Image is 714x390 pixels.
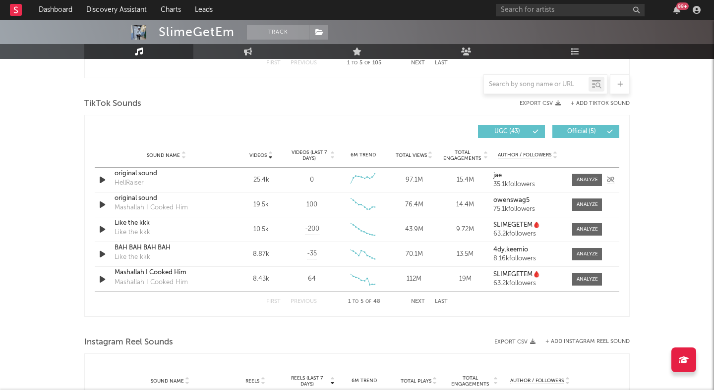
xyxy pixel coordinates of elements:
button: First [266,299,281,304]
button: Last [435,60,448,66]
button: 99+ [673,6,680,14]
div: 1 5 105 [337,57,391,69]
span: Reels (last 7 days) [285,375,329,387]
span: Total Engagements [449,375,492,387]
div: 99 + [676,2,689,10]
span: TikTok Sounds [84,98,141,110]
button: + Add TikTok Sound [571,101,630,106]
div: HellRaiser [115,178,144,188]
button: Next [411,299,425,304]
div: 43.9M [391,225,437,235]
button: First [266,60,281,66]
div: 76.4M [391,200,437,210]
div: 75.1k followers [493,206,562,213]
div: 35.1k followers [493,181,562,188]
a: original sound [115,169,218,179]
strong: 4dy.keemio [493,246,528,253]
span: to [352,61,357,65]
span: -200 [305,224,319,234]
span: -35 [307,249,317,259]
div: 8.16k followers [493,255,562,262]
div: 97.1M [391,175,437,185]
div: 112M [391,274,437,284]
span: Sound Name [151,378,184,384]
button: UGC(43) [478,125,545,138]
div: 25.4k [238,175,284,185]
div: Like the kkk [115,228,150,238]
div: 6M Trend [340,377,389,385]
button: Previous [291,299,317,304]
span: Instagram Reel Sounds [84,337,173,348]
strong: SLIMEGETEM🩸 [493,271,540,278]
div: 10.5k [238,225,284,235]
span: Sound Name [147,152,180,158]
a: owenswag5 [493,197,562,204]
div: SlimeGetEm [159,25,235,40]
button: Export CSV [520,100,561,106]
div: 19.5k [238,200,284,210]
button: Track [247,25,309,40]
a: BAH BAH BAH BAH [115,243,218,253]
input: Search for artists [496,4,645,16]
div: 70.1M [391,249,437,259]
span: Videos (last 7 days) [289,149,329,161]
div: 15.4M [442,175,488,185]
div: 64 [308,274,316,284]
span: Author / Followers [498,152,551,158]
input: Search by song name or URL [484,81,589,89]
a: original sound [115,194,218,203]
a: Mashallah I Cooked Him [115,268,218,278]
span: Total Plays [401,378,431,384]
a: 4dy.keemio [493,246,562,253]
strong: owenswag5 [493,197,530,203]
a: SLIMEGETEM🩸 [493,222,562,229]
span: of [364,61,370,65]
div: 9.72M [442,225,488,235]
div: + Add Instagram Reel Sound [535,339,630,344]
div: 63.2k followers [493,231,562,238]
div: Mashallah I Cooked Him [115,203,188,213]
span: Total Views [396,152,427,158]
button: Next [411,60,425,66]
div: 14.4M [442,200,488,210]
span: to [353,299,358,304]
div: 8.87k [238,249,284,259]
span: of [365,299,371,304]
div: 100 [306,200,317,210]
div: Mashallah I Cooked Him [115,278,188,288]
span: Author / Followers [510,378,564,384]
button: Official(5) [552,125,619,138]
strong: jae [493,172,502,179]
button: Last [435,299,448,304]
span: Official ( 5 ) [559,129,604,135]
span: Total Engagements [442,149,482,161]
div: 1 5 48 [337,296,391,308]
a: jae [493,172,562,179]
div: 63.2k followers [493,280,562,287]
button: Previous [291,60,317,66]
div: 0 [310,175,314,185]
button: + Add Instagram Reel Sound [545,339,630,344]
a: Like the kkk [115,218,218,228]
strong: SLIMEGETEM🩸 [493,222,540,228]
span: Videos [249,152,267,158]
div: 8.43k [238,274,284,284]
a: SLIMEGETEM🩸 [493,271,562,278]
span: Reels [245,378,259,384]
div: 13.5M [442,249,488,259]
div: 19M [442,274,488,284]
div: Like the kkk [115,252,150,262]
button: + Add TikTok Sound [561,101,630,106]
div: 6M Trend [340,151,386,159]
span: UGC ( 43 ) [484,129,530,135]
button: Export CSV [494,339,535,345]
